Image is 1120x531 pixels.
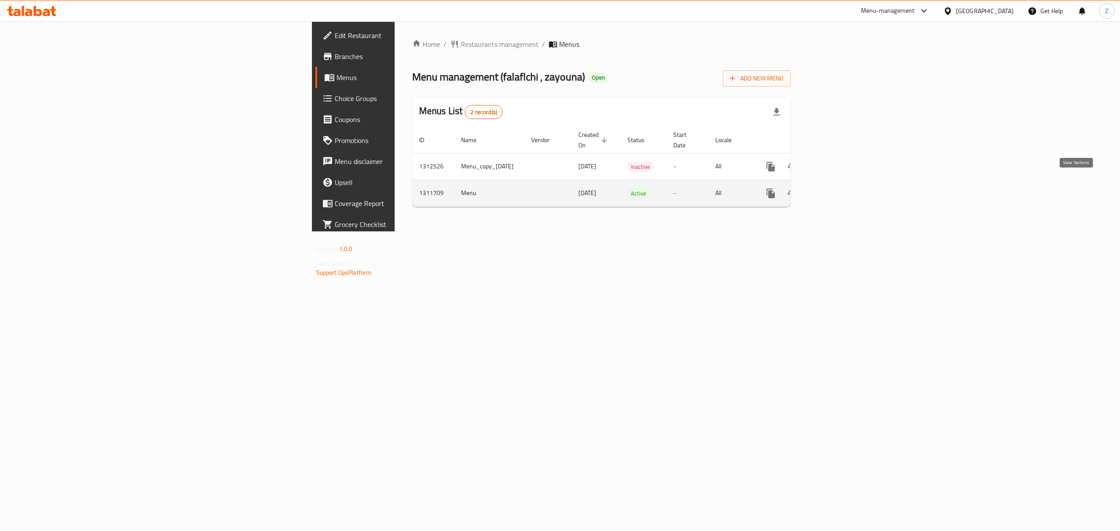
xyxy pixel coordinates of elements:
[335,93,492,104] span: Choice Groups
[315,25,499,46] a: Edit Restaurant
[315,88,499,109] a: Choice Groups
[578,187,596,199] span: [DATE]
[627,162,654,172] span: Inactive
[335,135,492,146] span: Promotions
[588,74,609,81] span: Open
[760,183,781,204] button: more
[315,46,499,67] a: Branches
[715,135,743,145] span: Locale
[531,135,561,145] span: Vendor
[627,189,650,199] span: Active
[316,243,338,255] span: Version:
[339,243,353,255] span: 1.0.0
[335,114,492,125] span: Coupons
[542,39,545,49] li: /
[315,193,499,214] a: Coverage Report
[578,161,596,172] span: [DATE]
[781,156,802,177] button: Change Status
[666,180,708,206] td: -
[335,219,492,230] span: Grocery Checklist
[336,72,492,83] span: Menus
[315,130,499,151] a: Promotions
[335,177,492,188] span: Upsell
[335,198,492,209] span: Coverage Report
[559,39,579,49] span: Menus
[315,214,499,235] a: Grocery Checklist
[627,161,654,172] div: Inactive
[315,67,499,88] a: Menus
[412,67,585,87] span: Menu management ( falaflchi , zayouna )
[760,156,781,177] button: more
[723,70,791,87] button: Add New Menu
[627,188,650,199] div: Active
[316,267,372,278] a: Support.OpsPlatform
[461,135,488,145] span: Name
[465,108,502,116] span: 2 record(s)
[578,129,610,150] span: Created On
[861,6,915,16] div: Menu-management
[335,30,492,41] span: Edit Restaurant
[412,39,791,49] nav: breadcrumb
[315,172,499,193] a: Upsell
[316,258,357,269] span: Get support on:
[588,73,609,83] div: Open
[335,156,492,167] span: Menu disclaimer
[335,51,492,62] span: Branches
[1105,6,1109,16] span: Z
[708,153,753,180] td: All
[956,6,1014,16] div: [GEOGRAPHIC_DATA]
[315,109,499,130] a: Coupons
[666,153,708,180] td: -
[419,135,436,145] span: ID
[708,180,753,206] td: All
[766,101,787,122] div: Export file
[781,183,802,204] button: Change Status
[627,135,656,145] span: Status
[673,129,698,150] span: Start Date
[461,39,539,49] span: Restaurants management
[753,127,851,154] th: Actions
[730,73,784,84] span: Add New Menu
[419,105,503,119] h2: Menus List
[465,105,503,119] div: Total records count
[412,127,851,207] table: enhanced table
[315,151,499,172] a: Menu disclaimer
